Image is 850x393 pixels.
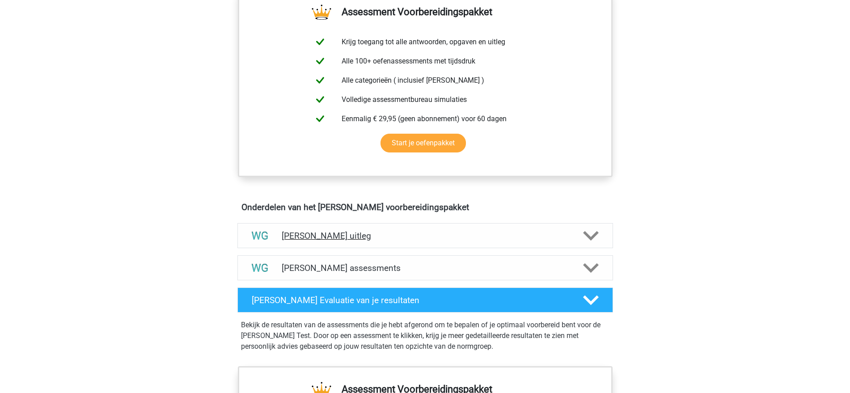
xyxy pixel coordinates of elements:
[249,257,271,279] img: watson glaser assessments
[241,202,609,212] h4: Onderdelen van het [PERSON_NAME] voorbereidingspakket
[241,320,609,352] p: Bekijk de resultaten van de assessments die je hebt afgerond om te bepalen of je optimaal voorber...
[249,224,271,247] img: watson glaser uitleg
[381,134,466,152] a: Start je oefenpakket
[282,263,569,273] h4: [PERSON_NAME] assessments
[282,231,569,241] h4: [PERSON_NAME] uitleg
[252,295,569,305] h4: [PERSON_NAME] Evaluatie van je resultaten
[234,223,617,248] a: uitleg [PERSON_NAME] uitleg
[234,287,617,313] a: [PERSON_NAME] Evaluatie van je resultaten
[234,255,617,280] a: assessments [PERSON_NAME] assessments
